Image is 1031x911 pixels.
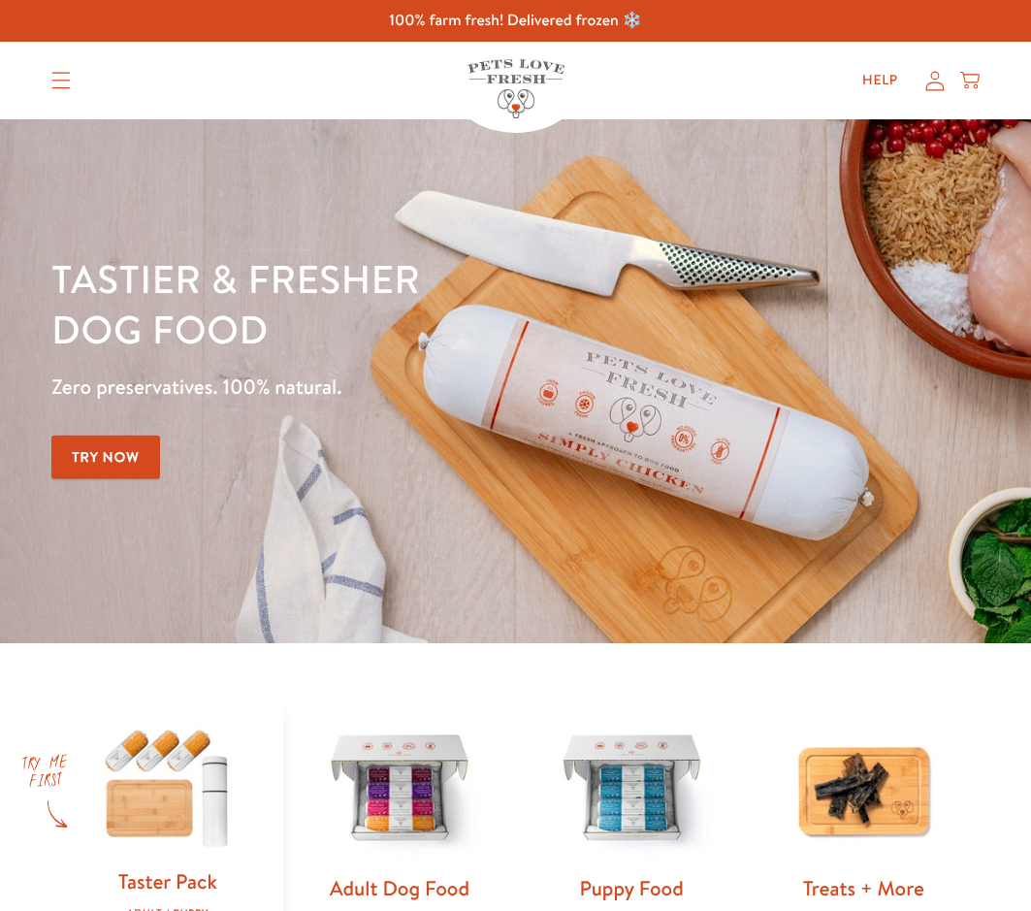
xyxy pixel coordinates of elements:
[847,61,914,100] a: Help
[51,253,670,354] h1: Tastier & fresher dog food
[803,874,924,902] a: Treats + More
[36,56,86,105] summary: Translation missing: en.sections.header.menu
[467,59,564,118] img: Pets Love Fresh
[51,436,160,479] a: Try Now
[51,370,670,405] p: Zero preservatives. 100% natural.
[118,867,217,895] a: Taster Pack
[330,874,469,902] a: Adult Dog Food
[579,874,683,902] a: Puppy Food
